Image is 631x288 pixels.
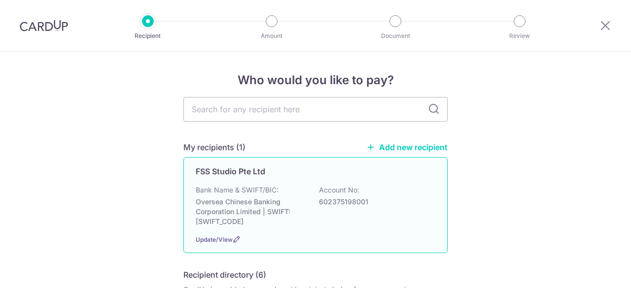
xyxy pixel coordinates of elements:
[111,31,184,41] p: Recipient
[196,165,265,177] p: FSS Studio Pte Ltd
[196,197,306,226] p: Oversea Chinese Banking Corporation Limited | SWIFT: [SWIFT_CODE]
[319,197,429,207] p: 602375198001
[235,31,308,41] p: Amount
[183,71,448,89] h4: Who would you like to pay?
[183,269,266,281] h5: Recipient directory (6)
[196,236,233,243] a: Update/View
[359,31,432,41] p: Document
[319,185,359,195] p: Account No:
[20,20,68,32] img: CardUp
[483,31,556,41] p: Review
[183,141,245,153] h5: My recipients (1)
[183,97,448,122] input: Search for any recipient here
[366,142,448,152] a: Add new recipient
[196,185,279,195] p: Bank Name & SWIFT/BIC:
